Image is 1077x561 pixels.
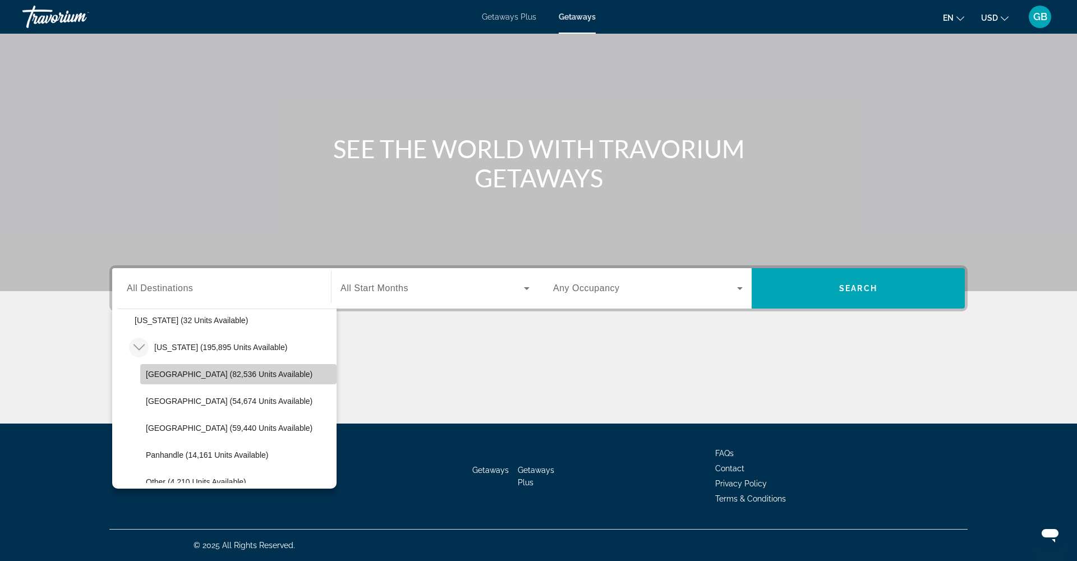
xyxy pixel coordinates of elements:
span: © 2025 All Rights Reserved. [194,541,295,550]
button: [US_STATE] (195,895 units available) [149,337,337,357]
a: Contact [715,464,744,473]
button: [GEOGRAPHIC_DATA] (59,440 units available) [140,418,337,438]
a: Getaways Plus [482,12,536,21]
div: Search widget [112,268,965,309]
a: Terms & Conditions [715,494,786,503]
button: Search [752,268,965,309]
button: Change currency [981,10,1009,26]
a: Getaways Plus [518,466,554,487]
span: All Start Months [340,283,408,293]
h1: SEE THE WORLD WITH TRAVORIUM GETAWAYS [328,134,749,192]
a: Privacy Policy [715,479,767,488]
span: Search [839,284,877,293]
a: FAQs [715,449,734,458]
span: Any Occupancy [553,283,620,293]
a: Getaways [559,12,596,21]
button: [GEOGRAPHIC_DATA] (54,674 units available) [140,391,337,411]
button: Toggle Florida (195,895 units available) [129,338,149,357]
button: [GEOGRAPHIC_DATA] (82,536 units available) [140,364,337,384]
span: [GEOGRAPHIC_DATA] (82,536 units available) [146,370,312,379]
a: Getaways [472,466,509,475]
span: [GEOGRAPHIC_DATA] (59,440 units available) [146,424,312,433]
iframe: Button to launch messaging window [1032,516,1068,552]
span: USD [981,13,998,22]
span: [GEOGRAPHIC_DATA] (54,674 units available) [146,397,312,406]
button: User Menu [1025,5,1055,29]
span: [US_STATE] (32 units available) [135,316,248,325]
span: Other (4,210 units available) [146,477,246,486]
button: [US_STATE] (32 units available) [129,310,337,330]
button: Panhandle (14,161 units available) [140,445,337,465]
span: en [943,13,954,22]
button: Other (4,210 units available) [140,472,337,492]
a: Travorium [22,2,135,31]
button: Change language [943,10,964,26]
span: Panhandle (14,161 units available) [146,450,268,459]
span: All Destinations [127,283,193,293]
span: [US_STATE] (195,895 units available) [154,343,287,352]
span: GB [1033,11,1047,22]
